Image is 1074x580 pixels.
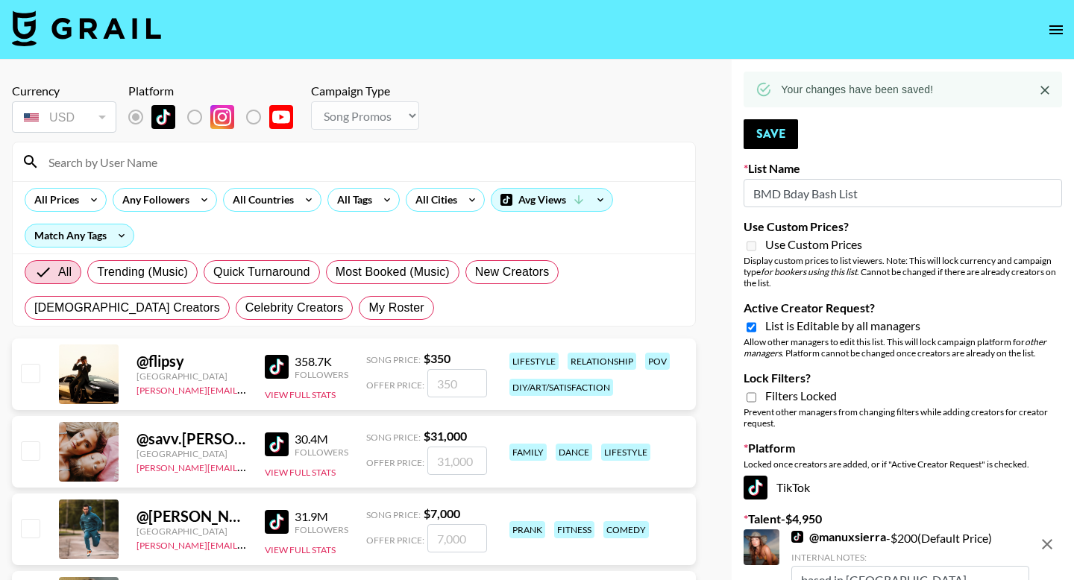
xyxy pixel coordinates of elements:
[791,531,803,543] img: TikTok
[424,429,467,443] strong: $ 31,000
[744,371,1062,385] label: Lock Filters?
[25,189,82,211] div: All Prices
[744,406,1062,429] div: Prevent other managers from changing filters while adding creators for creator request.
[136,459,357,473] a: [PERSON_NAME][EMAIL_ADDRESS][DOMAIN_NAME]
[128,83,305,98] div: Platform
[245,299,344,317] span: Celebrity Creators
[336,263,450,281] span: Most Booked (Music)
[427,447,487,475] input: 31,000
[136,382,357,396] a: [PERSON_NAME][EMAIL_ADDRESS][DOMAIN_NAME]
[295,509,348,524] div: 31.9M
[791,529,886,544] a: @manuxsierra
[475,263,550,281] span: New Creators
[744,336,1062,359] div: Allow other managers to edit this list. This will lock campaign platform for . Platform cannot be...
[601,444,650,461] div: lifestyle
[554,521,594,538] div: fitness
[265,355,289,379] img: TikTok
[1041,15,1071,45] button: open drawer
[509,444,547,461] div: family
[603,521,649,538] div: comedy
[15,104,113,130] div: USD
[295,354,348,369] div: 358.7K
[744,441,1062,456] label: Platform
[744,219,1062,234] label: Use Custom Prices?
[269,105,293,129] img: YouTube
[765,318,920,333] span: List is Editable by all managers
[265,510,289,534] img: TikTok
[136,537,357,551] a: [PERSON_NAME][EMAIL_ADDRESS][DOMAIN_NAME]
[509,353,559,370] div: lifestyle
[744,161,1062,176] label: List Name
[744,476,767,499] img: TikTok
[328,189,375,211] div: All Tags
[34,299,220,317] span: [DEMOGRAPHIC_DATA] Creators
[1034,79,1056,101] button: Close
[765,237,862,252] span: Use Custom Prices
[744,255,1062,289] div: Display custom prices to list viewers. Note: This will lock currency and campaign type . Cannot b...
[311,83,419,98] div: Campaign Type
[368,299,424,317] span: My Roster
[366,379,424,391] span: Offer Price:
[113,189,192,211] div: Any Followers
[645,353,670,370] div: pov
[213,263,310,281] span: Quick Turnaround
[295,447,348,458] div: Followers
[556,444,592,461] div: dance
[40,150,686,174] input: Search by User Name
[12,98,116,136] div: Remove selected talent to change your currency
[224,189,297,211] div: All Countries
[424,506,460,520] strong: $ 7,000
[366,354,421,365] span: Song Price:
[97,263,188,281] span: Trending (Music)
[265,432,289,456] img: TikTok
[744,336,1046,359] em: other managers
[25,224,134,247] div: Match Any Tags
[265,389,336,400] button: View Full Stats
[424,351,450,365] strong: $ 350
[744,119,798,149] button: Save
[265,467,336,478] button: View Full Stats
[265,544,336,555] button: View Full Stats
[1032,529,1062,559] button: remove
[744,458,1062,470] div: Locked once creators are added, or if "Active Creator Request" is checked.
[136,352,247,371] div: @ flipsy
[744,511,1062,526] label: Talent - $ 4,950
[427,369,487,397] input: 350
[744,476,1062,499] div: TikTok
[427,524,487,552] input: 7,000
[366,509,421,520] span: Song Price:
[136,507,247,526] div: @ [PERSON_NAME].[PERSON_NAME]
[151,105,175,129] img: TikTok
[136,448,247,459] div: [GEOGRAPHIC_DATA]
[128,101,305,133] div: List locked to TikTok.
[568,353,636,370] div: relationship
[791,552,1029,563] div: Internal Notes:
[366,535,424,546] span: Offer Price:
[136,526,247,537] div: [GEOGRAPHIC_DATA]
[295,432,348,447] div: 30.4M
[12,83,116,98] div: Currency
[761,266,857,277] em: for bookers using this list
[406,189,460,211] div: All Cities
[295,524,348,535] div: Followers
[210,105,234,129] img: Instagram
[12,10,161,46] img: Grail Talent
[765,388,837,403] span: Filters Locked
[136,429,247,448] div: @ savv.[PERSON_NAME]
[366,432,421,443] span: Song Price:
[509,521,545,538] div: prank
[295,369,348,380] div: Followers
[509,379,613,396] div: diy/art/satisfaction
[136,371,247,382] div: [GEOGRAPHIC_DATA]
[781,76,933,103] div: Your changes have been saved!
[366,457,424,468] span: Offer Price:
[744,300,1062,315] label: Active Creator Request?
[492,189,612,211] div: Avg Views
[58,263,72,281] span: All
